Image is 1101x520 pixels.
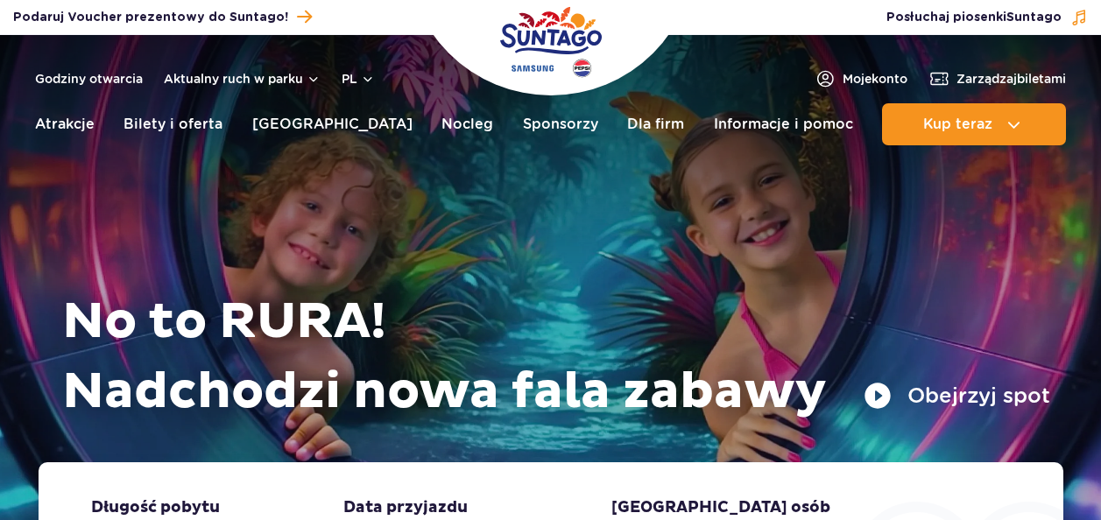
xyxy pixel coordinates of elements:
button: pl [342,70,375,88]
a: [GEOGRAPHIC_DATA] [252,103,413,145]
button: Posłuchaj piosenkiSuntago [886,9,1088,26]
a: Godziny otwarcia [35,70,143,88]
a: Dla firm [627,103,684,145]
a: Atrakcje [35,103,95,145]
a: Zarządzajbiletami [928,68,1066,89]
span: Moje konto [843,70,907,88]
span: Podaruj Voucher prezentowy do Suntago! [13,9,288,26]
a: Bilety i oferta [124,103,222,145]
a: Informacje i pomoc [714,103,853,145]
span: Zarządzaj biletami [956,70,1066,88]
a: Sponsorzy [523,103,598,145]
a: Nocleg [441,103,493,145]
a: Podaruj Voucher prezentowy do Suntago! [13,5,312,29]
span: Kup teraz [923,116,992,132]
button: Aktualny ruch w parku [164,72,321,86]
span: Posłuchaj piosenki [886,9,1062,26]
h1: No to RURA! Nadchodzi nowa fala zabawy [62,287,1050,427]
span: Długość pobytu [91,497,220,518]
button: Kup teraz [882,103,1066,145]
span: [GEOGRAPHIC_DATA] osób [611,497,830,518]
a: Mojekonto [815,68,907,89]
span: Suntago [1006,11,1062,24]
button: Obejrzyj spot [864,382,1050,410]
span: Data przyjazdu [343,497,468,518]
